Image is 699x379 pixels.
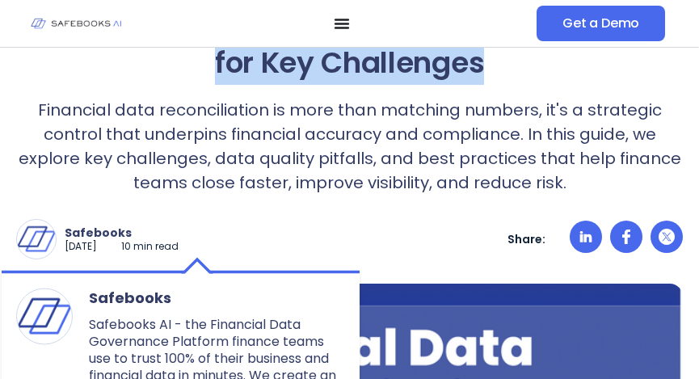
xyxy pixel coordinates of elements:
[121,240,179,254] p: 10 min read
[89,288,345,307] span: Safebooks
[562,15,639,32] span: Get a Demo
[507,232,545,246] p: Share:
[17,220,56,259] img: Safebooks
[17,289,72,344] img: Safebooks
[334,15,350,32] button: Menu Toggle
[16,98,683,195] p: Financial data reconciliation is more than matching numbers, it's a strategic control that underp...
[147,15,537,32] nav: Menu
[65,240,97,254] p: [DATE]
[65,225,179,240] p: Safebooks
[537,6,665,41] a: Get a Demo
